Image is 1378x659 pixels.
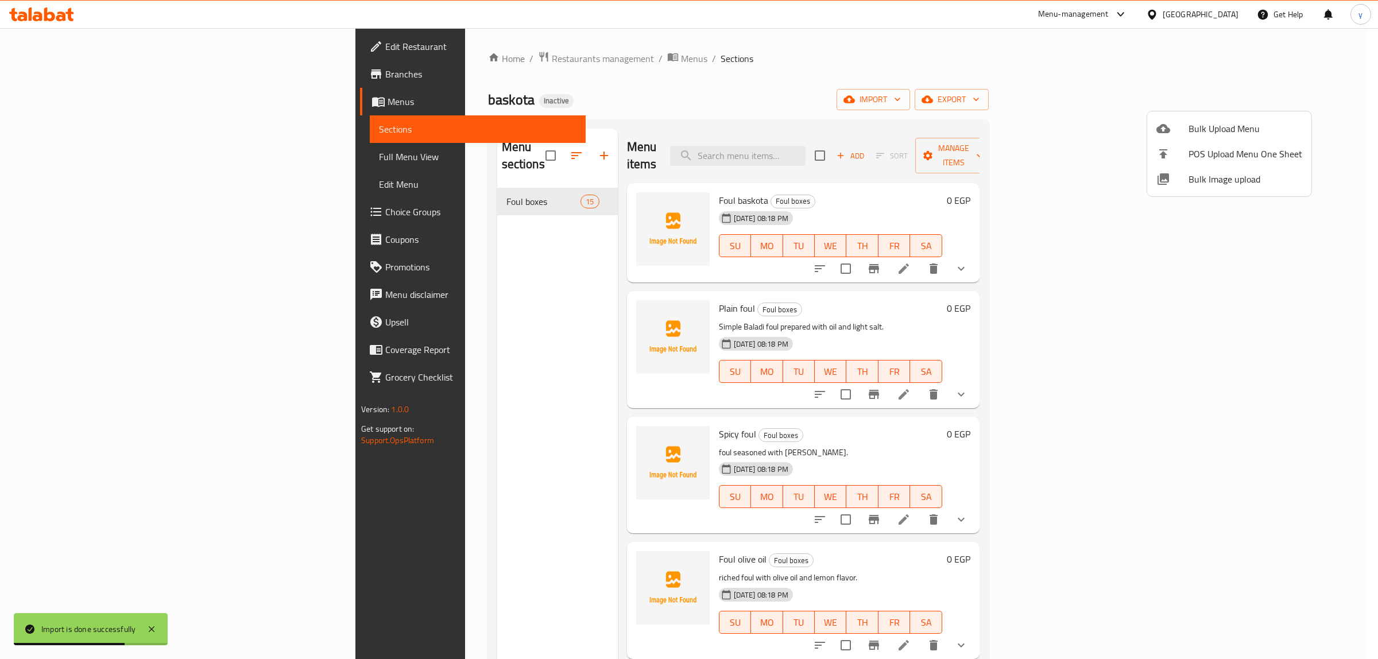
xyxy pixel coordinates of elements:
[1189,172,1302,186] span: Bulk Image upload
[1147,116,1311,141] li: Upload bulk menu
[1189,147,1302,161] span: POS Upload Menu One Sheet
[1147,141,1311,166] li: POS Upload Menu One Sheet
[41,623,136,635] div: Import is done successfully
[1189,122,1302,135] span: Bulk Upload Menu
